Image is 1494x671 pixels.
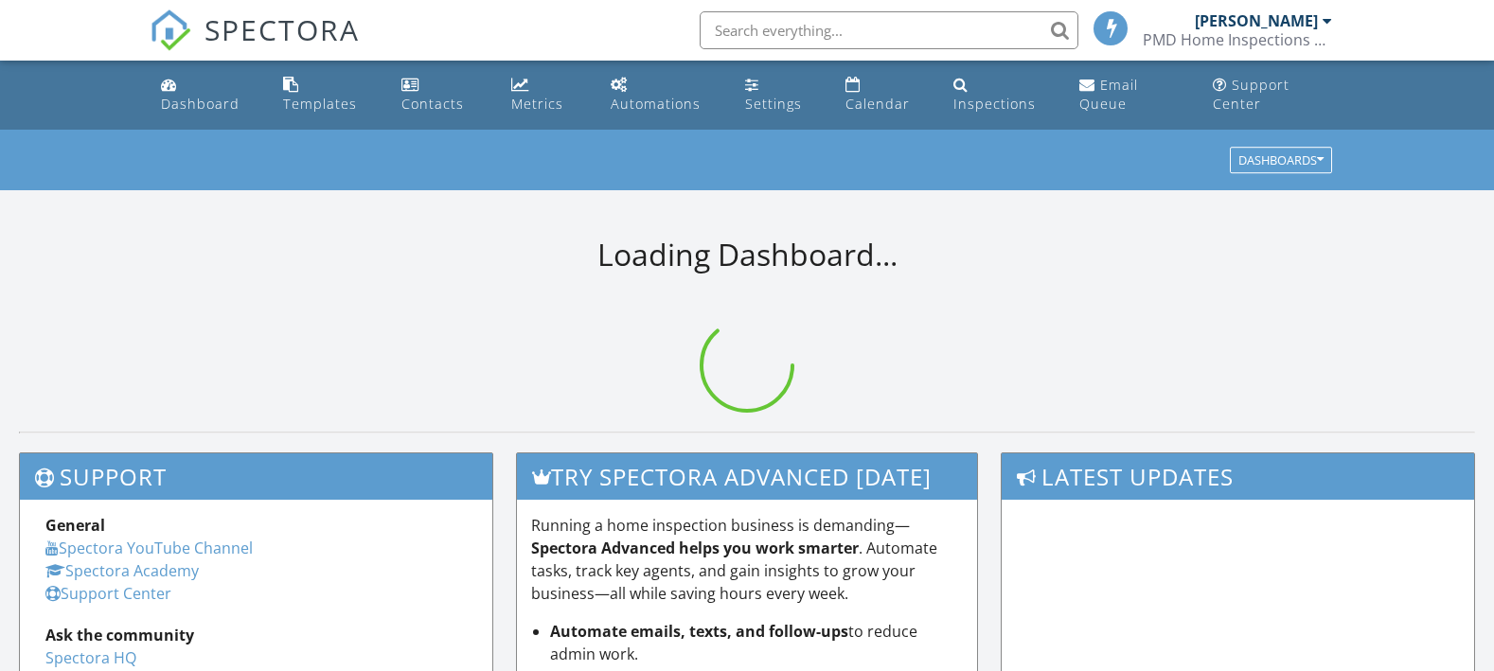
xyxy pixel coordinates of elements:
div: Settings [745,95,802,113]
div: Email Queue [1079,76,1138,113]
div: Contacts [401,95,464,113]
a: SPECTORA [150,26,360,65]
strong: Spectora Advanced helps you work smarter [531,538,859,558]
a: Templates [276,68,379,122]
strong: Automate emails, texts, and follow-ups [550,621,848,642]
a: Spectora YouTube Channel [45,538,253,558]
div: PMD Home Inspections LLC [1143,30,1332,49]
li: to reduce admin work. [550,620,964,665]
a: Email Queue [1072,68,1190,122]
a: Metrics [504,68,588,122]
a: Automations (Basic) [603,68,722,122]
h3: Support [20,453,492,500]
div: Inspections [953,95,1036,113]
a: Dashboard [153,68,261,122]
a: Contacts [394,68,489,122]
a: Support Center [45,583,171,604]
a: Inspections [946,68,1056,122]
img: The Best Home Inspection Software - Spectora [150,9,191,51]
div: Metrics [511,95,563,113]
a: Spectora Academy [45,560,199,581]
div: Templates [283,95,357,113]
div: [PERSON_NAME] [1195,11,1318,30]
div: Support Center [1213,76,1289,113]
p: Running a home inspection business is demanding— . Automate tasks, track key agents, and gain ins... [531,514,964,605]
a: Support Center [1205,68,1342,122]
div: Automations [611,95,701,113]
div: Ask the community [45,624,467,646]
input: Search everything... [700,11,1078,49]
a: Settings [738,68,823,122]
div: Dashboard [161,95,240,113]
a: Calendar [838,68,932,122]
a: Spectora HQ [45,647,136,668]
h3: Try spectora advanced [DATE] [517,453,978,500]
span: SPECTORA [205,9,360,49]
div: Dashboards [1238,154,1324,168]
button: Dashboards [1230,148,1332,174]
h3: Latest Updates [1002,453,1474,500]
strong: General [45,515,105,536]
div: Calendar [845,95,910,113]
